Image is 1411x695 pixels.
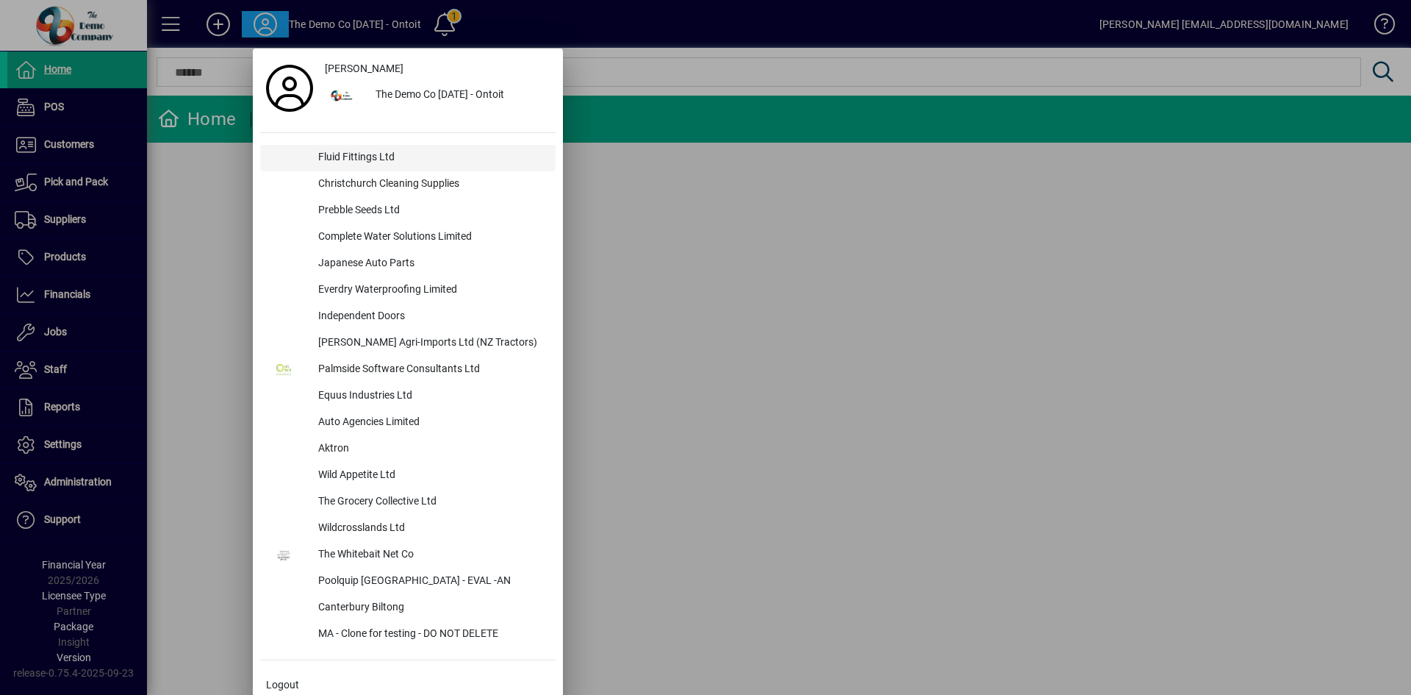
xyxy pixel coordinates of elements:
div: Aktron [306,436,556,463]
button: Wild Appetite Ltd [260,463,556,489]
div: Fluid Fittings Ltd [306,145,556,171]
div: Everdry Waterproofing Limited [306,277,556,304]
div: The Grocery Collective Ltd [306,489,556,516]
span: Logout [266,677,299,693]
button: [PERSON_NAME] Agri-Imports Ltd (NZ Tractors) [260,330,556,357]
div: Poolquip [GEOGRAPHIC_DATA] - EVAL -AN [306,569,556,595]
a: [PERSON_NAME] [319,56,556,82]
div: Auto Agencies Limited [306,410,556,436]
div: The Whitebait Net Co [306,542,556,569]
div: Equus Industries Ltd [306,383,556,410]
button: Fluid Fittings Ltd [260,145,556,171]
button: Aktron [260,436,556,463]
button: Poolquip [GEOGRAPHIC_DATA] - EVAL -AN [260,569,556,595]
button: The Grocery Collective Ltd [260,489,556,516]
button: Palmside Software Consultants Ltd [260,357,556,383]
div: Wild Appetite Ltd [306,463,556,489]
button: The Demo Co [DATE] - Ontoit [319,82,556,109]
div: Prebble Seeds Ltd [306,198,556,224]
a: Profile [260,75,319,101]
div: Christchurch Cleaning Supplies [306,171,556,198]
button: Independent Doors [260,304,556,330]
div: Complete Water Solutions Limited [306,224,556,251]
button: Prebble Seeds Ltd [260,198,556,224]
button: The Whitebait Net Co [260,542,556,569]
div: [PERSON_NAME] Agri-Imports Ltd (NZ Tractors) [306,330,556,357]
button: Complete Water Solutions Limited [260,224,556,251]
button: Wildcrosslands Ltd [260,516,556,542]
div: Wildcrosslands Ltd [306,516,556,542]
button: Everdry Waterproofing Limited [260,277,556,304]
span: [PERSON_NAME] [325,61,403,76]
button: Japanese Auto Parts [260,251,556,277]
button: Canterbury Biltong [260,595,556,621]
div: The Demo Co [DATE] - Ontoit [364,82,556,109]
div: Palmside Software Consultants Ltd [306,357,556,383]
div: Canterbury Biltong [306,595,556,621]
div: Independent Doors [306,304,556,330]
div: MA - Clone for testing - DO NOT DELETE [306,621,556,648]
button: Equus Industries Ltd [260,383,556,410]
button: Christchurch Cleaning Supplies [260,171,556,198]
button: MA - Clone for testing - DO NOT DELETE [260,621,556,648]
div: Japanese Auto Parts [306,251,556,277]
button: Auto Agencies Limited [260,410,556,436]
